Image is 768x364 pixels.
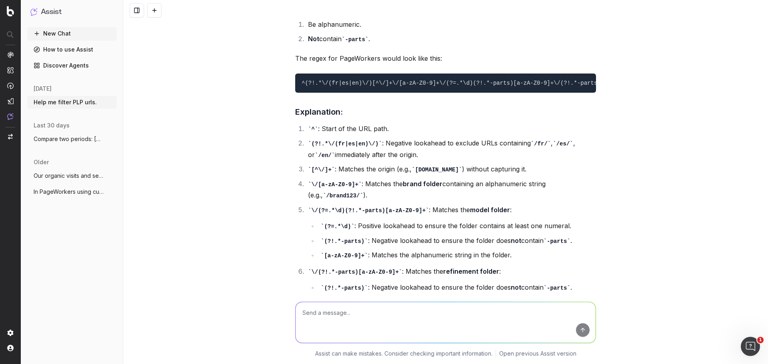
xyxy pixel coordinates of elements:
[27,43,117,56] a: How to use Assist
[7,82,14,89] img: Activation
[443,267,499,275] strong: refinement folder
[321,285,368,291] code: (?!.*-parts)
[30,8,38,16] img: Assist
[315,152,335,159] code: /en/
[27,169,117,182] button: Our organic visits and search console cl
[308,207,429,214] code: \/(?=.*\d)(?!.*-parts)[a-zA-Z0-9]+
[321,238,368,245] code: (?!.*-parts)
[308,126,318,133] code: ^
[323,193,363,199] code: /brand123/
[30,6,114,18] button: Assist
[306,137,596,160] li: : Negative lookahead to exclude URLs containing , , or immediately after the origin.
[34,172,104,180] span: Our organic visits and search console cl
[470,206,510,214] strong: model folder
[306,19,596,30] li: Be alphanumeric.
[403,180,442,188] strong: brand folder
[302,80,692,86] code: ^(?!.*\/(fr|es|en)\/)[^\/]+\/[a-zA-Z0-9]+\/(?=.*\d)(?!.*-parts)[a-zA-Z0-9]+\/(?!.*-parts)[a-zA-Z0...
[34,135,104,143] span: Compare two periods: [DATE] to [DATE]
[306,204,596,261] li: : Matches the :
[308,141,382,147] code: (?!.*\/(fr|es|en)\/)
[27,27,117,40] button: New Chat
[41,6,62,18] h1: Assist
[7,330,14,336] img: Setting
[306,178,596,201] li: : Matches the containing an alphanumeric string (e.g., ).
[306,266,596,308] li: : Matches the :
[412,167,462,173] code: [DOMAIN_NAME]
[308,269,402,275] code: \/(?!.*-parts)[a-zA-Z0-9]+
[7,98,14,104] img: Studio
[27,133,117,145] button: Compare two periods: [DATE] to [DATE]
[511,283,521,291] strong: not
[27,96,117,109] button: Help me filter PLP urls.
[34,158,49,166] span: older
[308,167,335,173] code: [^\/]+
[34,85,52,93] span: [DATE]
[306,123,596,135] li: : Start of the URL path.
[7,113,14,120] img: Assist
[295,53,596,64] p: The regex for PageWorkers would look like this:
[757,337,764,343] span: 1
[511,237,521,245] strong: not
[318,249,596,261] li: : Matches the alphanumeric string in the folder.
[499,350,576,358] a: Open previous Assist version
[741,337,760,356] iframe: Intercom live chat
[318,220,596,232] li: : Positive lookahead to ensure the folder contains at least one numeral.
[321,223,354,230] code: (?=.*\d)
[315,350,492,358] p: Assist can make mistakes. Consider checking important information.
[7,52,14,58] img: Analytics
[308,35,319,43] strong: Not
[544,285,570,291] code: -parts
[308,181,362,188] code: \/[a-zA-Z0-9]+
[34,98,97,106] span: Help me filter PLP urls.
[544,238,570,245] code: -parts
[27,185,117,198] button: In PageWorkers using custom html, can I
[306,163,596,175] li: : Matches the origin (e.g., ) without capturing it.
[306,33,596,45] li: contain .
[7,67,14,74] img: Intelligence
[34,188,104,196] span: In PageWorkers using custom html, can I
[321,253,368,259] code: [a-zA-Z0-9]+
[553,141,573,147] code: /es/
[318,282,596,293] li: : Negative lookahead to ensure the folder does contain .
[7,6,14,16] img: Botify logo
[531,141,551,147] code: /fr/
[34,121,70,129] span: last 30 days
[7,345,14,351] img: My account
[342,36,368,43] code: -parts
[295,105,596,118] h3: Explanation:
[318,235,596,247] li: : Negative lookahead to ensure the folder does contain .
[8,134,13,139] img: Switch project
[27,59,117,72] a: Discover Agents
